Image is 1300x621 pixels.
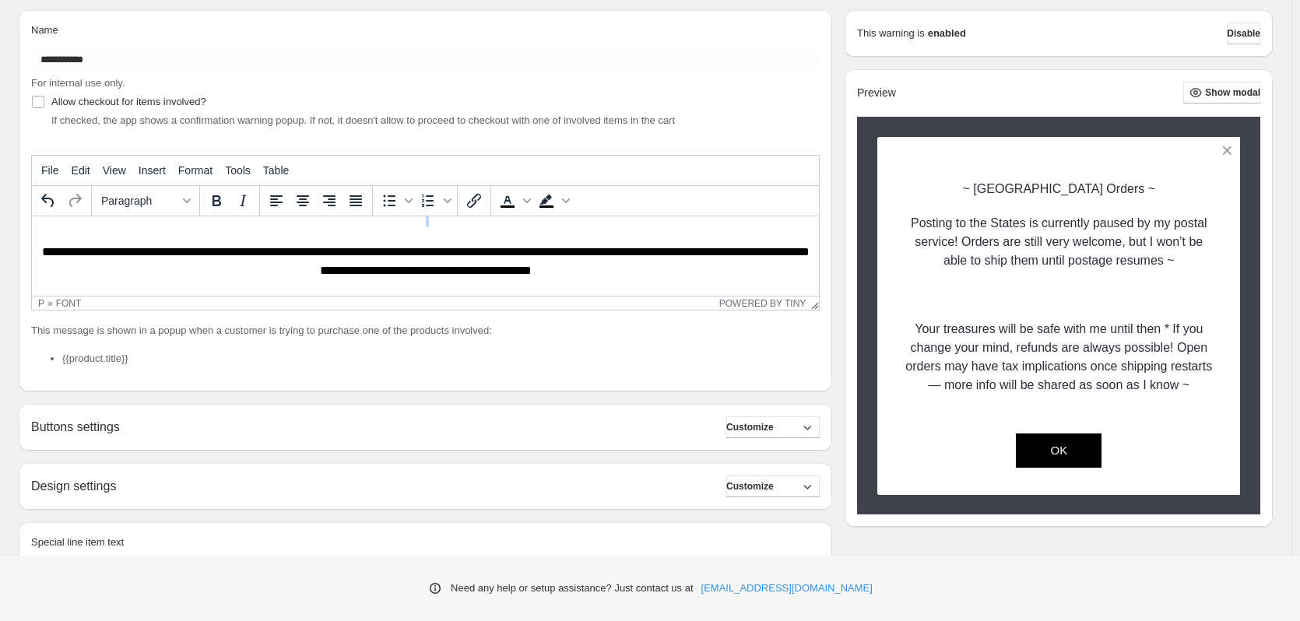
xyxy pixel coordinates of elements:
[35,188,61,214] button: Undo
[963,182,1155,195] span: ~ [GEOGRAPHIC_DATA] Orders ~
[95,188,196,214] button: Formats
[1227,23,1260,44] button: Disable
[928,26,966,41] strong: enabled
[178,164,213,177] span: Format
[61,188,88,214] button: Redo
[31,24,58,36] span: Name
[51,114,675,126] span: If checked, the app shows a confirmation warning popup. If not, it doesn't allow to proceed to ch...
[1227,27,1260,40] span: Disable
[415,188,454,214] div: Numbered list
[726,475,820,497] button: Customize
[38,298,44,309] div: p
[32,216,819,296] iframe: Rich Text Area
[103,164,126,177] span: View
[494,188,533,214] div: Text color
[857,26,925,41] p: This warning is
[533,188,572,214] div: Background color
[719,298,806,309] a: Powered by Tiny
[701,581,873,596] a: [EMAIL_ADDRESS][DOMAIN_NAME]
[376,188,415,214] div: Bullet list
[31,77,125,89] span: For internal use only.
[31,536,124,548] span: Special line item text
[230,188,256,214] button: Italic
[1016,433,1101,468] button: OK
[316,188,343,214] button: Align right
[726,416,820,438] button: Customize
[263,188,290,214] button: Align left
[72,164,90,177] span: Edit
[139,164,166,177] span: Insert
[31,419,120,434] h2: Buttons settings
[62,351,820,367] li: {{product.title}}
[806,296,819,310] div: Resize
[203,188,230,214] button: Bold
[51,96,206,107] span: Allow checkout for items involved?
[31,479,116,493] h2: Design settings
[31,323,820,339] p: This message is shown in a popup when a customer is trying to purchase one of the products involved:
[47,298,53,309] div: »
[911,216,1207,267] span: Posting to the States is currently paused by my postal service! Orders are still very welcome, bu...
[263,164,289,177] span: Table
[343,188,369,214] button: Justify
[225,164,251,177] span: Tools
[1183,82,1260,103] button: Show modal
[857,86,896,100] h2: Preview
[1205,86,1260,99] span: Show modal
[905,322,1212,391] span: Your treasures will be safe with me until then * If you change your mind, refunds are always poss...
[101,195,177,207] span: Paragraph
[56,298,82,309] div: font
[41,164,59,177] span: File
[461,188,487,214] button: Insert/edit link
[726,421,774,433] span: Customize
[726,480,774,493] span: Customize
[290,188,316,214] button: Align center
